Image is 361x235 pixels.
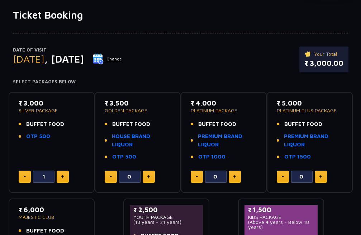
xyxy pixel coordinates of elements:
[147,175,150,178] img: plus
[44,53,84,65] span: , [DATE]
[133,220,199,225] p: (18 years - 21 years)
[284,132,343,148] a: PREMIUM BRAND LIQUOR
[198,132,257,148] a: PREMIUM BRAND LIQUOR
[26,227,64,235] span: BUFFET FOOD
[277,108,343,113] p: PLATINUM PLUS PACKAGE
[61,175,64,178] img: plus
[19,205,85,215] p: ₹ 6,000
[133,215,199,220] p: YOUTH PACKAGE
[112,120,150,128] span: BUFFET FOOD
[19,98,85,108] p: ₹ 3,000
[284,120,322,128] span: BUFFET FOOD
[198,120,236,128] span: BUFFET FOOD
[248,215,314,220] p: KIDS PACKAGE
[105,98,171,108] p: ₹ 3,500
[233,175,236,178] img: plus
[19,215,85,220] p: MAJESTIC CLUB
[26,120,64,128] span: BUFFET FOOD
[19,108,85,113] p: SILVER PACKAGE
[191,98,257,108] p: ₹ 4,000
[92,53,122,65] button: Change
[13,9,348,21] h1: Ticket Booking
[13,46,122,54] p: Date of Visit
[24,176,26,177] img: minus
[112,132,170,148] a: HOUSE BRAND LIQUOR
[319,175,322,178] img: plus
[191,108,257,113] p: PLATINUM PACKAGE
[13,53,44,65] span: [DATE]
[13,79,348,85] h4: Select Packages Below
[133,205,199,215] p: ₹ 2,500
[304,50,343,58] p: Your Total
[26,132,50,141] a: OTP 500
[112,153,136,161] a: OTP 500
[284,153,311,161] a: OTP 1500
[282,176,284,177] img: minus
[198,153,225,161] a: OTP 1000
[304,50,312,58] img: ticket
[304,58,343,69] p: ₹ 3,000.00
[248,205,314,215] p: ₹ 1,500
[105,108,171,113] p: GOLDEN PACKAGE
[110,176,112,177] img: minus
[277,98,343,108] p: ₹ 5,000
[248,220,314,230] p: (Above 4 years - Below 18 years)
[196,176,198,177] img: minus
